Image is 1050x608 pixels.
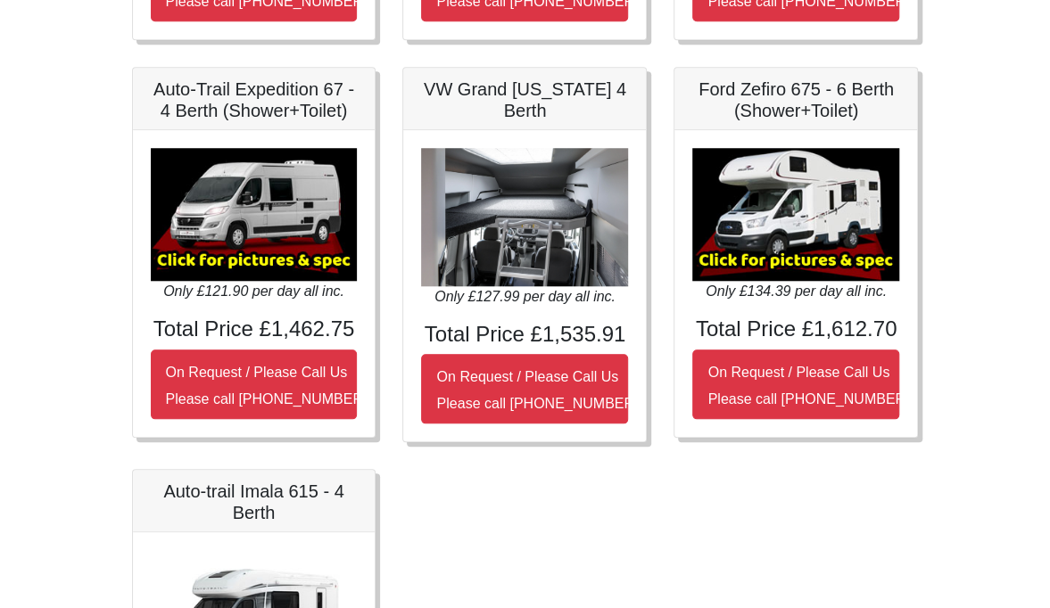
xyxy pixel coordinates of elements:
i: Only £121.90 per day all inc. [163,283,344,299]
i: Only £127.99 per day all inc. [434,289,616,304]
small: On Request / Please Call Us Please call [PHONE_NUMBER] [707,365,909,407]
small: On Request / Please Call Us Please call [PHONE_NUMBER] [166,365,368,407]
h5: Ford Zefiro 675 - 6 Berth (Shower+Toilet) [692,78,899,121]
img: Ford Zefiro 675 - 6 Berth (Shower+Toilet) [692,148,899,281]
h4: Total Price £1,462.75 [151,316,358,342]
h4: Total Price £1,535.91 [421,322,628,348]
img: Auto-Trail Expedition 67 - 4 Berth (Shower+Toilet) [151,148,358,281]
img: VW Grand California 4 Berth [421,148,628,286]
small: On Request / Please Call Us Please call [PHONE_NUMBER] [436,369,638,411]
button: On Request / Please Call UsPlease call [PHONE_NUMBER] [692,349,899,419]
h5: Auto-Trail Expedition 67 - 4 Berth (Shower+Toilet) [151,78,358,121]
button: On Request / Please Call UsPlease call [PHONE_NUMBER] [151,349,358,419]
h4: Total Price £1,612.70 [692,316,899,342]
i: Only £134.39 per day all inc. [706,283,887,299]
h5: VW Grand [US_STATE] 4 Berth [421,78,628,121]
button: On Request / Please Call UsPlease call [PHONE_NUMBER] [421,354,628,423]
h5: Auto-trail Imala 615 - 4 Berth [151,481,358,523]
